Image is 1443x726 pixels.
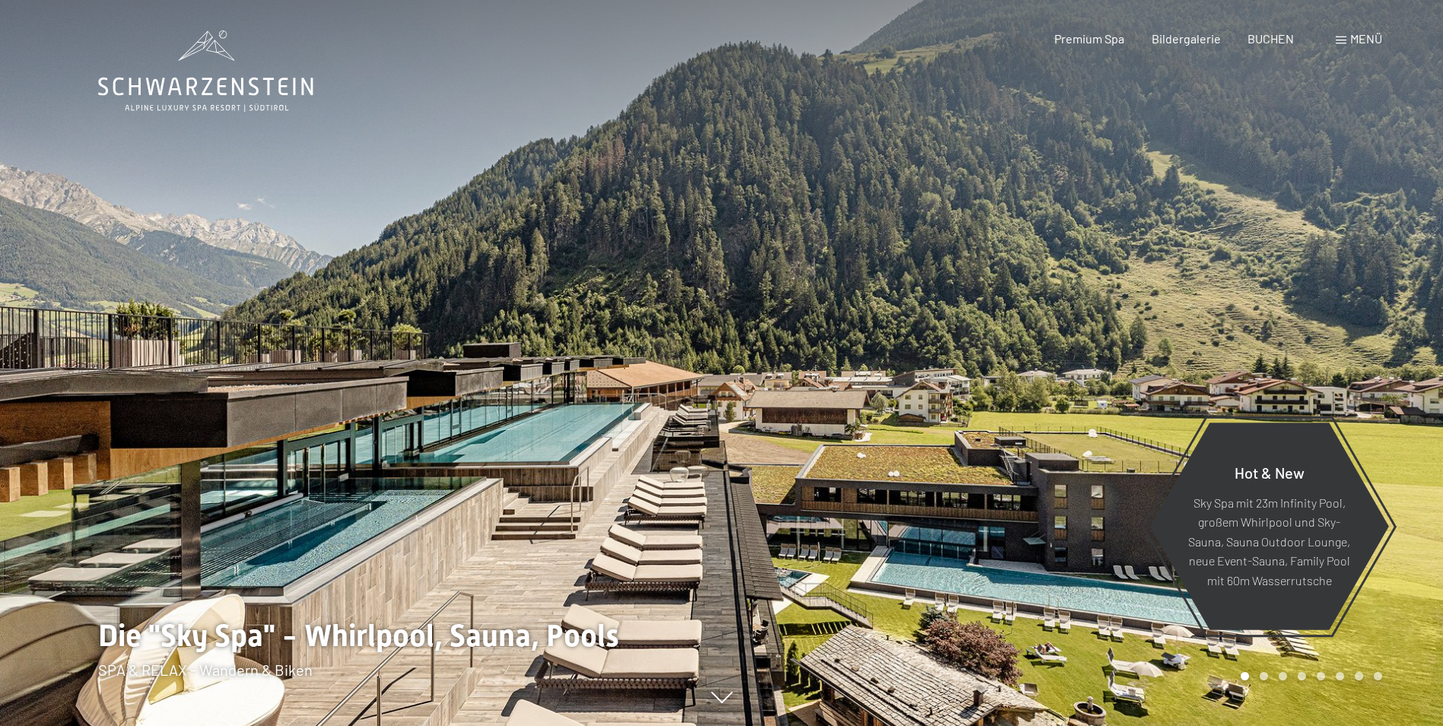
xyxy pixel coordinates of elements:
a: Premium Spa [1054,31,1124,46]
div: Carousel Page 6 [1336,672,1344,680]
span: Menü [1350,31,1382,46]
div: Carousel Page 3 [1279,672,1287,680]
div: Carousel Page 2 [1260,672,1268,680]
a: Hot & New Sky Spa mit 23m Infinity Pool, großem Whirlpool und Sky-Sauna, Sauna Outdoor Lounge, ne... [1149,422,1390,631]
a: Bildergalerie [1152,31,1221,46]
div: Carousel Page 5 [1317,672,1325,680]
p: Sky Spa mit 23m Infinity Pool, großem Whirlpool und Sky-Sauna, Sauna Outdoor Lounge, neue Event-S... [1187,492,1352,590]
div: Carousel Page 7 [1355,672,1363,680]
div: Carousel Page 1 (Current Slide) [1241,672,1249,680]
div: Carousel Page 8 [1374,672,1382,680]
div: Carousel Pagination [1235,672,1382,680]
a: BUCHEN [1248,31,1294,46]
div: Carousel Page 4 [1298,672,1306,680]
span: Hot & New [1235,463,1305,481]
